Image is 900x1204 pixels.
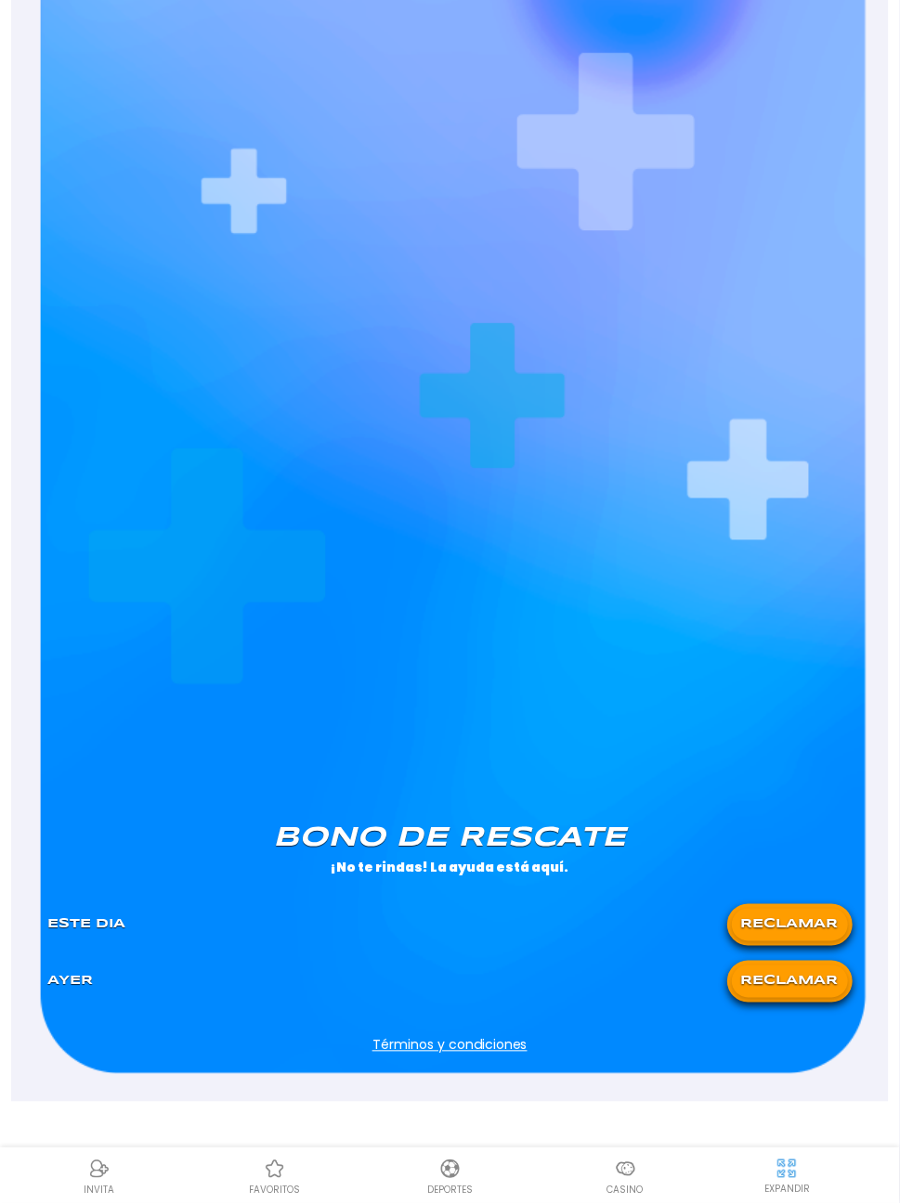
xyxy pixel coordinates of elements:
p: Este Dia [47,915,125,935]
img: hide [776,1158,799,1181]
p: Ayer [47,972,93,991]
img: Referral [88,1159,111,1181]
a: CasinoCasinoCasino [538,1156,713,1198]
button: RECLAMAR [732,909,848,941]
a: Términos y condiciones [36,1036,864,1055]
p: ¡No te rindas! La ayuda está aquí. [47,860,853,874]
p: INVITA [84,1184,114,1198]
button: RECLAMAR [732,965,848,998]
img: Deportes [439,1159,462,1181]
p: favoritos [249,1184,300,1198]
a: DeportesDeportesDeportes [362,1156,538,1198]
a: Casino FavoritosCasino Favoritosfavoritos [187,1156,362,1198]
p: EXPANDIR [764,1183,810,1197]
p: Casino [607,1184,644,1198]
p: Bono de rescate [47,824,853,852]
p: Deportes [427,1184,473,1198]
a: ReferralReferralINVITA [11,1156,187,1198]
img: Casino [615,1159,637,1181]
img: Casino Favoritos [264,1159,286,1181]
